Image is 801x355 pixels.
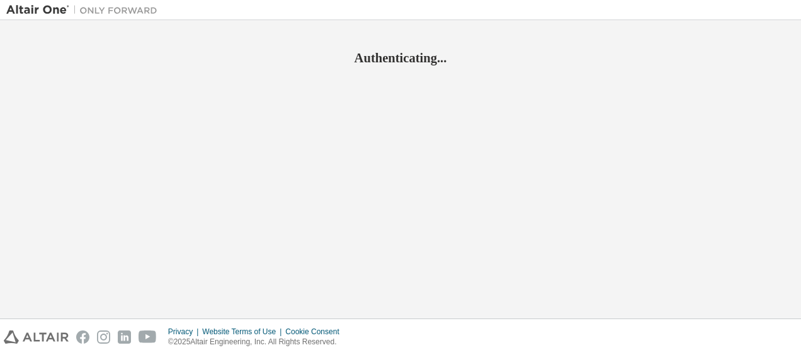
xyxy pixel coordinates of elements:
img: Altair One [6,4,164,16]
img: linkedin.svg [118,330,131,344]
p: © 2025 Altair Engineering, Inc. All Rights Reserved. [168,337,347,347]
img: altair_logo.svg [4,330,69,344]
img: youtube.svg [139,330,157,344]
div: Cookie Consent [285,327,346,337]
img: facebook.svg [76,330,89,344]
h2: Authenticating... [6,50,795,66]
div: Privacy [168,327,202,337]
div: Website Terms of Use [202,327,285,337]
img: instagram.svg [97,330,110,344]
